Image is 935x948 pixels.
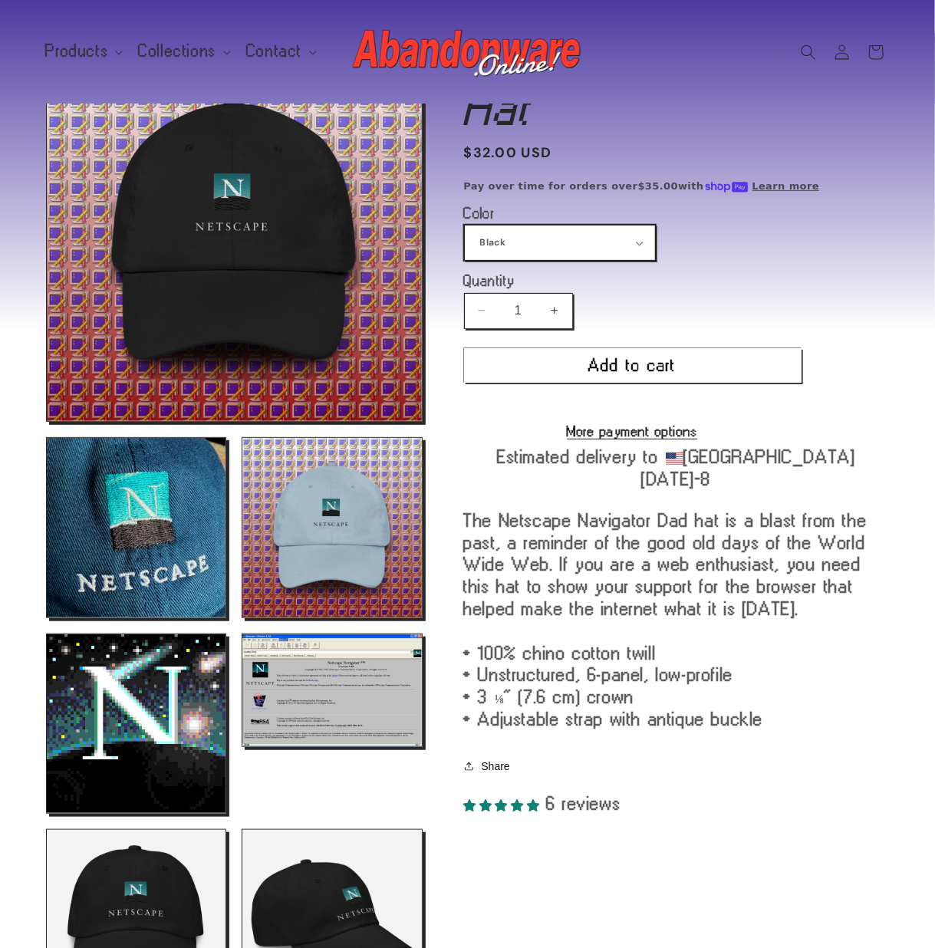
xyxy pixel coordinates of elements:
[464,424,802,438] a: More payment options
[464,749,515,783] button: Share
[666,453,684,465] img: US.svg
[347,15,588,88] a: Abandonware
[464,348,802,383] button: Add to cart
[129,35,237,67] summary: Collections
[642,469,712,489] b: [DATE]⁠–8
[497,446,659,466] b: Estimated delivery to
[464,45,890,128] h1: Netscape Navigator Hat
[464,206,802,221] label: Color
[37,35,130,67] summary: Products
[138,44,216,58] span: Collections
[546,793,621,813] span: 6 reviews
[353,21,583,83] img: Abandonware
[464,143,552,163] span: $32.00 USD
[464,509,890,730] div: The Netscape Navigator Dad hat is a blast from the past, a reminder of the good old days of the W...
[464,446,890,490] div: [GEOGRAPHIC_DATA]
[246,44,302,58] span: Contact
[464,793,547,813] span: 5.00 stars
[792,35,825,69] summary: Search
[237,35,323,67] summary: Contact
[464,273,802,288] label: Quantity
[46,44,109,58] span: Products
